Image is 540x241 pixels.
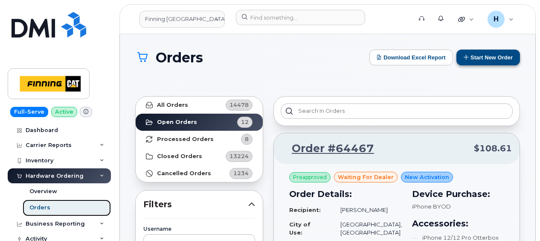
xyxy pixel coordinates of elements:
strong: Closed Orders [157,153,202,160]
td: [PERSON_NAME] [333,203,402,217]
strong: All Orders [157,102,188,109]
a: Cancelled Orders1234 [136,165,263,182]
a: All Orders14478 [136,97,263,114]
td: [GEOGRAPHIC_DATA], [GEOGRAPHIC_DATA] [333,217,402,240]
strong: City of Use: [289,221,311,236]
span: 8 [245,135,249,143]
span: New Activation [405,173,449,181]
a: Order #64467 [282,141,374,156]
button: Start New Order [456,50,520,65]
span: 13224 [229,152,249,160]
h3: Accessories: [412,217,504,230]
input: Search in orders [281,103,513,119]
strong: Processed Orders [157,136,214,143]
button: Download Excel Report [369,50,453,65]
span: 14478 [229,101,249,109]
span: Preapproved [293,173,327,181]
label: Username [143,226,255,232]
span: iPhone BYOD [412,203,451,210]
a: Processed Orders8 [136,131,263,148]
strong: Cancelled Orders [157,170,211,177]
span: 1234 [233,169,249,177]
strong: Recipient: [289,206,321,213]
h3: Order Details: [289,188,402,200]
span: $108.61 [474,142,512,155]
h3: Device Purchase: [412,188,504,200]
a: Closed Orders13224 [136,148,263,165]
span: Orders [156,50,203,65]
a: Open Orders12 [136,114,263,131]
strong: Open Orders [157,119,197,126]
span: Filters [143,198,248,211]
span: waiting for dealer [338,173,394,181]
span: 12 [241,118,249,126]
